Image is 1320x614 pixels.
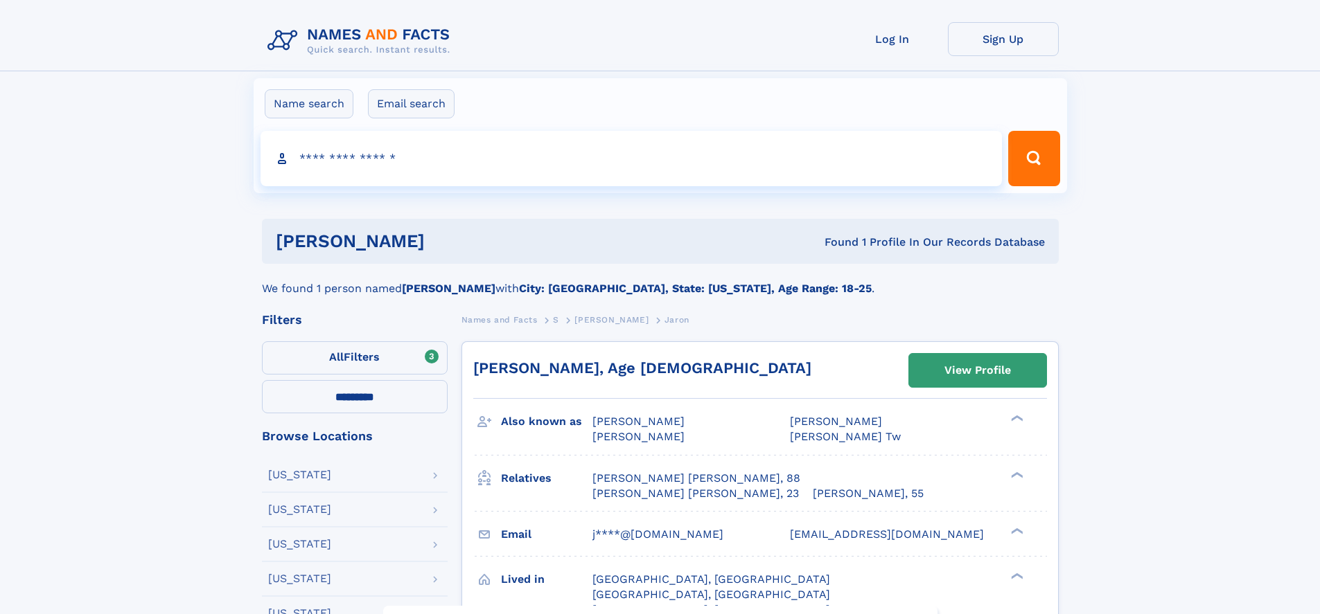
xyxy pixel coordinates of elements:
div: Browse Locations [262,430,448,442]
span: [GEOGRAPHIC_DATA], [GEOGRAPHIC_DATA] [592,572,830,586]
span: [PERSON_NAME] [574,315,649,325]
a: Log In [837,22,948,56]
div: ❯ [1007,526,1024,535]
span: [PERSON_NAME] [592,430,685,443]
h1: [PERSON_NAME] [276,233,625,250]
div: [US_STATE] [268,573,331,584]
div: [US_STATE] [268,469,331,480]
button: Search Button [1008,131,1059,186]
div: ❯ [1007,571,1024,580]
span: All [329,350,344,363]
div: ❯ [1007,414,1024,423]
img: Logo Names and Facts [262,22,461,60]
span: [PERSON_NAME] [592,415,685,428]
a: Names and Facts [461,311,538,328]
div: We found 1 person named with . [262,264,1059,297]
span: [GEOGRAPHIC_DATA], [GEOGRAPHIC_DATA] [592,588,830,601]
label: Email search [368,89,455,118]
input: search input [261,131,1003,186]
div: Found 1 Profile In Our Records Database [624,235,1045,250]
div: [US_STATE] [268,504,331,515]
label: Name search [265,89,353,118]
h3: Lived in [501,568,592,591]
a: [PERSON_NAME], Age [DEMOGRAPHIC_DATA] [473,359,811,377]
a: Sign Up [948,22,1059,56]
div: ❯ [1007,470,1024,479]
div: View Profile [944,354,1011,386]
span: [EMAIL_ADDRESS][DOMAIN_NAME] [790,527,984,541]
a: [PERSON_NAME], 55 [813,486,924,501]
a: [PERSON_NAME] [PERSON_NAME], 23 [592,486,799,501]
a: View Profile [909,354,1046,387]
span: Jaron [665,315,689,325]
span: S [553,315,559,325]
h3: Also known as [501,410,592,433]
label: Filters [262,341,448,374]
b: City: [GEOGRAPHIC_DATA], State: [US_STATE], Age Range: 18-25 [519,282,872,295]
span: [PERSON_NAME] Tw [790,430,901,443]
div: Filters [262,314,448,326]
h3: Relatives [501,467,592,490]
div: [US_STATE] [268,539,331,550]
a: S [553,311,559,328]
a: [PERSON_NAME] [PERSON_NAME], 88 [592,471,800,486]
span: [PERSON_NAME] [790,415,882,428]
a: [PERSON_NAME] [574,311,649,328]
h3: Email [501,523,592,546]
b: [PERSON_NAME] [402,282,495,295]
